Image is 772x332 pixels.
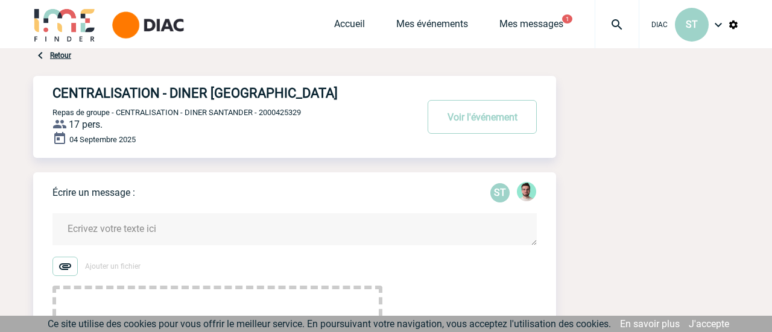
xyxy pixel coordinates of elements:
a: En savoir plus [620,318,680,330]
h4: CENTRALISATION - DINER [GEOGRAPHIC_DATA] [52,86,381,101]
span: Ajouter un fichier [85,262,141,271]
span: ST [686,19,698,30]
p: Écrire un message : [52,187,135,198]
a: J'accepte [689,318,729,330]
img: IME-Finder [33,7,96,42]
div: Benjamin ROLAND [517,182,536,204]
span: DIAC [651,20,668,29]
a: Retour [50,51,71,60]
a: Mes messages [499,18,563,35]
img: 121547-2.png [517,182,536,201]
div: Stephanie TROUILLET [490,183,510,202]
span: Ce site utilise des cookies pour vous offrir le meilleur service. En poursuivant votre navigation... [48,318,611,330]
p: ST [490,183,510,202]
button: Voir l'événement [428,100,537,134]
a: Accueil [334,18,365,35]
span: 17 pers. [69,119,103,130]
span: Repas de groupe - CENTRALISATION - DINER SANTANDER - 2000425329 [52,108,301,117]
button: 1 [562,14,572,23]
span: 04 Septembre 2025 [69,135,136,144]
a: Mes événements [396,18,468,35]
